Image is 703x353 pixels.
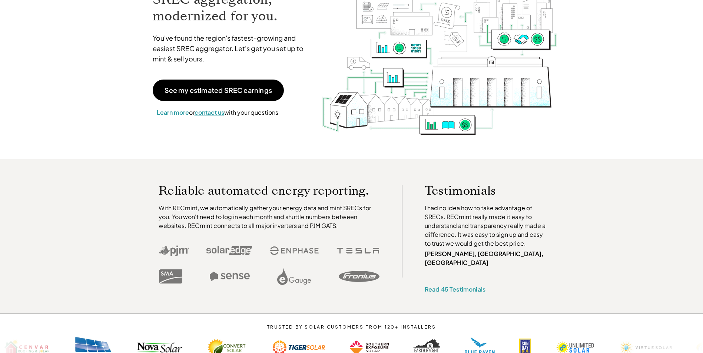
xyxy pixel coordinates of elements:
[157,108,189,116] a: Learn more
[425,185,535,196] p: Testimonials
[425,204,549,248] p: I had no idea how to take advantage of SRECs. RECmint really made it easy to understand and trans...
[165,87,272,94] p: See my estimated SREC earnings
[159,185,379,196] p: Reliable automated energy reporting.
[153,80,284,101] a: See my estimated SREC earnings
[425,249,549,267] p: [PERSON_NAME], [GEOGRAPHIC_DATA], [GEOGRAPHIC_DATA]
[245,325,458,330] p: TRUSTED BY SOLAR CUSTOMERS FROM 120+ INSTALLERS
[153,33,311,64] p: You've found the region's fastest-growing and easiest SREC aggregator. Let's get you set up to mi...
[195,108,224,116] a: contact us
[153,108,282,117] p: or with your questions
[425,285,485,293] a: Read 45 Testimonials
[159,204,379,230] p: With RECmint, we automatically gather your energy data and mint SRECs for you. You won't need to ...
